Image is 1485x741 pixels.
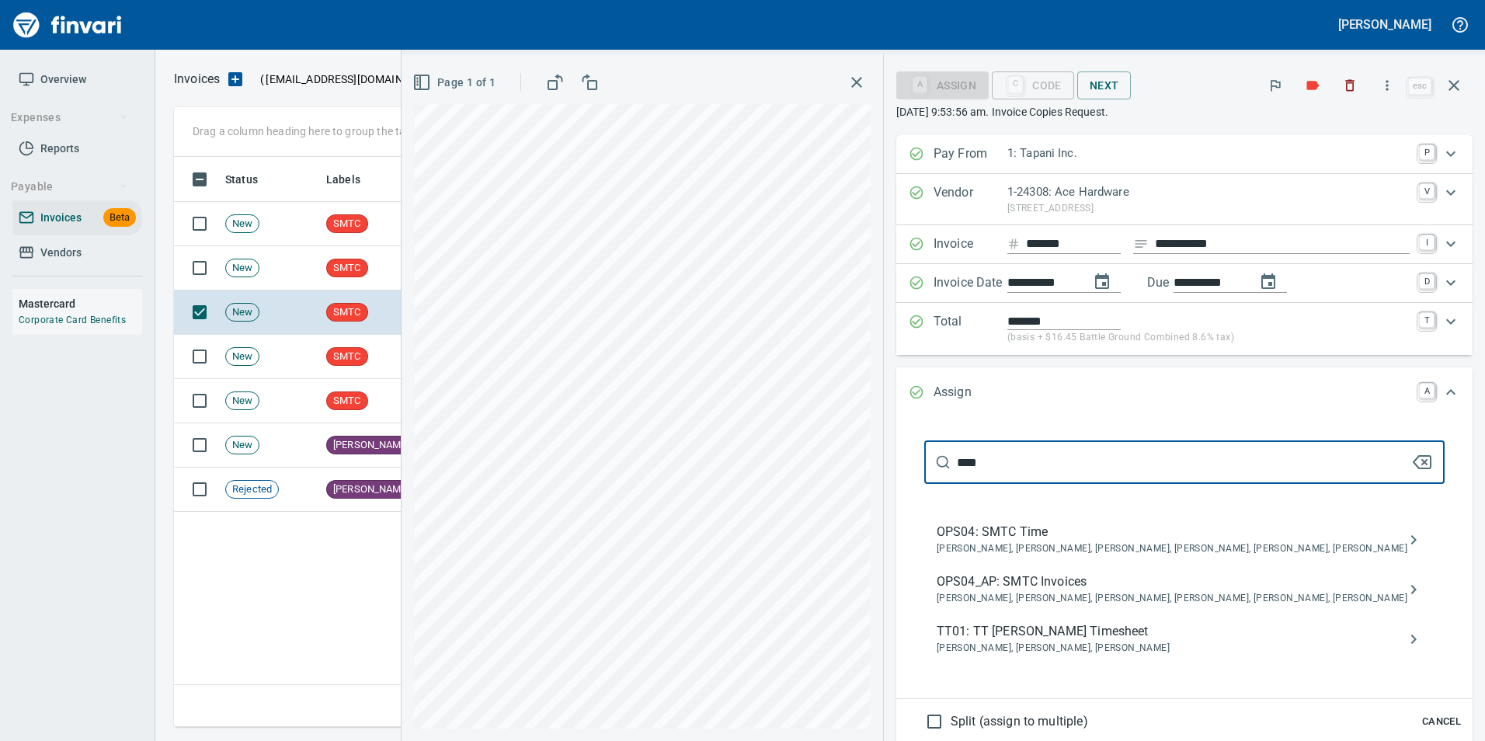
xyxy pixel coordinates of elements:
p: 1: Tapani Inc. [1007,144,1410,162]
div: Expand [896,303,1473,355]
p: Assign [934,383,1007,403]
span: SMTC [327,217,367,231]
p: ( ) [251,71,447,87]
span: Cancel [1421,713,1462,731]
a: Overview [12,62,142,97]
span: Rejected [226,482,278,497]
span: OPS04: SMTC Time [937,523,1407,541]
button: Payable [5,172,134,201]
img: Finvari [9,6,126,43]
span: New [226,261,259,276]
span: Payable [11,177,128,197]
span: New [226,394,259,409]
div: Code [992,77,1074,90]
a: esc [1408,78,1431,95]
a: A [1419,383,1435,398]
span: SMTC [327,350,367,364]
a: T [1419,312,1435,328]
h6: Mastercard [19,295,142,312]
span: Close invoice [1404,67,1473,104]
div: Expand [896,225,1473,264]
a: Corporate Card Benefits [19,315,126,325]
a: D [1419,273,1435,289]
button: Upload an Invoice [220,70,251,89]
span: SMTC [327,394,367,409]
div: TT01: TT [PERSON_NAME] Timesheet[PERSON_NAME], [PERSON_NAME], [PERSON_NAME] [924,614,1445,664]
span: Status [225,170,278,189]
p: Pay From [934,144,1007,165]
span: [PERSON_NAME], [PERSON_NAME], [PERSON_NAME], [PERSON_NAME], [PERSON_NAME], [PERSON_NAME] [937,541,1407,557]
span: OPS04_AP: SMTC Invoices [937,572,1407,591]
svg: Invoice description [1133,236,1149,252]
button: change date [1083,263,1121,301]
span: SMTC [327,261,367,276]
p: Vendor [934,183,1007,216]
button: [PERSON_NAME] [1334,12,1435,37]
span: New [226,438,259,453]
div: Expand [896,174,1473,225]
nav: assign [924,509,1445,670]
span: Labels [326,170,381,189]
div: OPS04: SMTC Time[PERSON_NAME], [PERSON_NAME], [PERSON_NAME], [PERSON_NAME], [PERSON_NAME], [PERSO... [924,515,1445,565]
div: Expand [896,367,1473,419]
span: Labels [326,170,360,189]
p: [DATE] 9:53:56 am. Invoice Copies Request. [896,104,1473,120]
span: Reports [40,139,79,158]
span: [PERSON_NAME] [327,438,416,453]
a: InvoicesBeta [12,200,142,235]
p: Total [934,312,1007,346]
span: New [226,350,259,364]
span: Split (assign to multiple) [951,712,1088,731]
div: Assign [896,78,989,91]
span: Page 1 of 1 [416,73,496,92]
p: [STREET_ADDRESS] [1007,201,1410,217]
span: [PERSON_NAME], [PERSON_NAME], [PERSON_NAME] [937,641,1407,656]
button: Flag [1258,68,1292,103]
button: Labels [1295,68,1330,103]
p: Invoice [934,235,1007,255]
button: Page 1 of 1 [409,68,502,97]
span: [EMAIL_ADDRESS][DOMAIN_NAME] [264,71,443,87]
a: Reports [12,131,142,166]
p: Invoice Date [934,273,1007,294]
span: Next [1090,76,1119,96]
button: More [1370,68,1404,103]
a: Vendors [12,235,142,270]
h5: [PERSON_NAME] [1338,16,1431,33]
span: [PERSON_NAME] [327,482,416,497]
p: Due [1147,273,1221,292]
div: OPS04_AP: SMTC Invoices[PERSON_NAME], [PERSON_NAME], [PERSON_NAME], [PERSON_NAME], [PERSON_NAME],... [924,565,1445,614]
span: SMTC [327,305,367,320]
span: TT01: TT [PERSON_NAME] Timesheet [937,622,1407,641]
span: Invoices [40,208,82,228]
p: Drag a column heading here to group the table [193,124,420,139]
p: Invoices [174,70,220,89]
span: New [226,217,259,231]
span: [PERSON_NAME], [PERSON_NAME], [PERSON_NAME], [PERSON_NAME], [PERSON_NAME], [PERSON_NAME] [937,591,1407,607]
button: Discard [1333,68,1367,103]
div: Expand [896,264,1473,303]
span: New [226,305,259,320]
a: I [1419,235,1435,250]
button: Next [1077,71,1132,100]
nav: breadcrumb [174,70,220,89]
span: Overview [40,70,86,89]
button: Expenses [5,103,134,132]
div: Expand [896,135,1473,174]
a: P [1419,144,1435,160]
span: Status [225,170,258,189]
span: Expenses [11,108,128,127]
p: 1-24308: Ace Hardware [1007,183,1410,201]
span: Beta [103,209,136,227]
p: (basis + $16.45 Battle Ground Combined 8.6% tax) [1007,330,1410,346]
a: V [1419,183,1435,199]
span: Vendors [40,243,82,263]
button: Cancel [1417,710,1466,734]
button: change due date [1250,263,1287,301]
